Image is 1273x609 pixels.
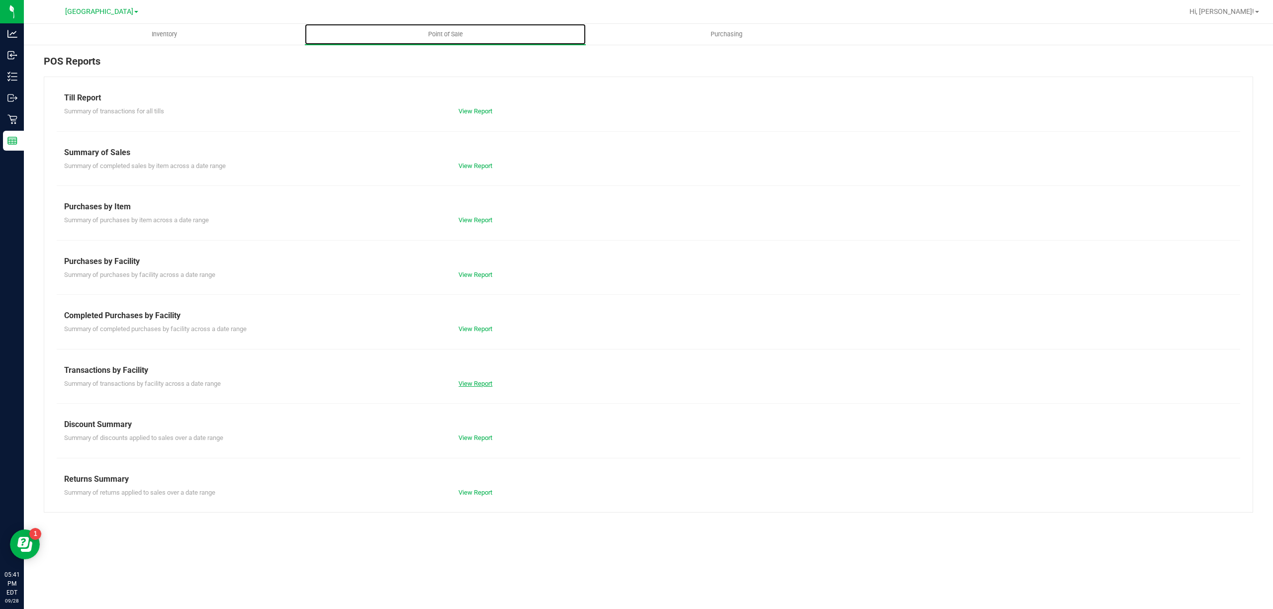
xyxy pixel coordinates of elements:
[64,325,247,333] span: Summary of completed purchases by facility across a date range
[697,30,756,39] span: Purchasing
[64,434,223,441] span: Summary of discounts applied to sales over a date range
[10,529,40,559] iframe: Resource center
[458,325,492,333] a: View Report
[7,93,17,103] inline-svg: Outbound
[24,24,305,45] a: Inventory
[458,216,492,224] a: View Report
[458,271,492,278] a: View Report
[458,380,492,387] a: View Report
[29,528,41,540] iframe: Resource center unread badge
[458,434,492,441] a: View Report
[415,30,476,39] span: Point of Sale
[44,54,1253,77] div: POS Reports
[65,7,133,16] span: [GEOGRAPHIC_DATA]
[458,162,492,170] a: View Report
[64,256,1233,267] div: Purchases by Facility
[64,271,215,278] span: Summary of purchases by facility across a date range
[64,147,1233,159] div: Summary of Sales
[1189,7,1254,15] span: Hi, [PERSON_NAME]!
[64,201,1233,213] div: Purchases by Item
[458,489,492,496] a: View Report
[64,92,1233,104] div: Till Report
[64,107,164,115] span: Summary of transactions for all tills
[458,107,492,115] a: View Report
[64,489,215,496] span: Summary of returns applied to sales over a date range
[64,162,226,170] span: Summary of completed sales by item across a date range
[64,310,1233,322] div: Completed Purchases by Facility
[64,216,209,224] span: Summary of purchases by item across a date range
[64,380,221,387] span: Summary of transactions by facility across a date range
[7,72,17,82] inline-svg: Inventory
[64,364,1233,376] div: Transactions by Facility
[586,24,867,45] a: Purchasing
[7,50,17,60] inline-svg: Inbound
[7,136,17,146] inline-svg: Reports
[64,473,1233,485] div: Returns Summary
[138,30,190,39] span: Inventory
[7,114,17,124] inline-svg: Retail
[7,29,17,39] inline-svg: Analytics
[4,570,19,597] p: 05:41 PM EDT
[64,419,1233,431] div: Discount Summary
[305,24,586,45] a: Point of Sale
[4,597,19,605] p: 09/28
